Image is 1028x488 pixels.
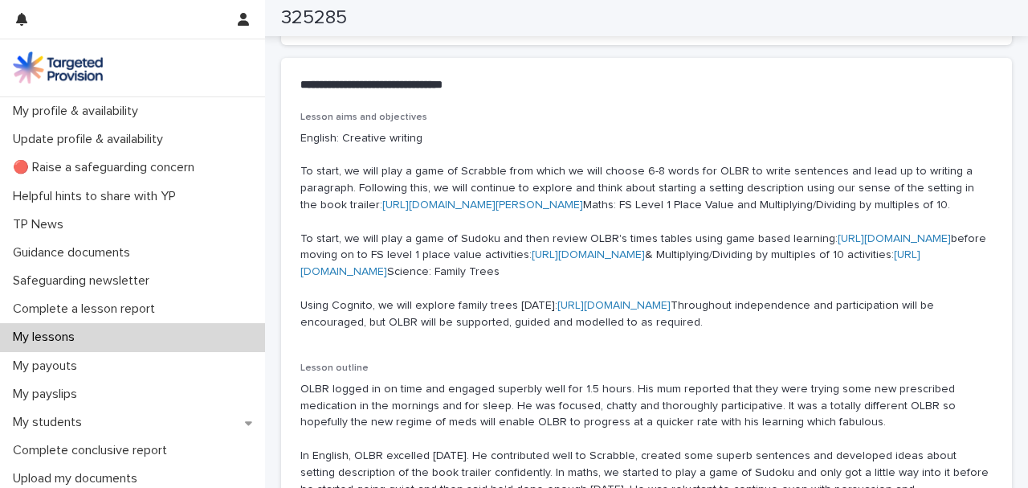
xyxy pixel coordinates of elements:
p: TP News [6,217,76,232]
p: Update profile & availability [6,132,176,147]
p: My payouts [6,359,90,374]
p: Guidance documents [6,245,143,260]
p: My lessons [6,330,88,345]
span: Lesson aims and objectives [300,113,427,122]
p: Complete conclusive report [6,443,180,458]
p: 🔴 Raise a safeguarding concern [6,160,207,175]
img: M5nRWzHhSzIhMunXDL62 [13,51,103,84]
p: My payslips [6,387,90,402]
p: Upload my documents [6,471,150,486]
p: My students [6,415,95,430]
p: My profile & availability [6,104,151,119]
a: [URL][DOMAIN_NAME][PERSON_NAME] [382,199,583,211]
p: Helpful hints to share with YP [6,189,189,204]
p: Safeguarding newsletter [6,273,162,289]
p: Complete a lesson report [6,301,168,317]
span: Lesson outline [300,363,369,373]
h2: 325285 [281,6,347,30]
a: [URL][DOMAIN_NAME] [838,233,951,244]
p: English: Creative writing To start, we will play a game of Scrabble from which we will choose 6-8... [300,130,993,331]
a: [URL][DOMAIN_NAME] [557,300,671,311]
a: [URL][DOMAIN_NAME] [532,249,645,260]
